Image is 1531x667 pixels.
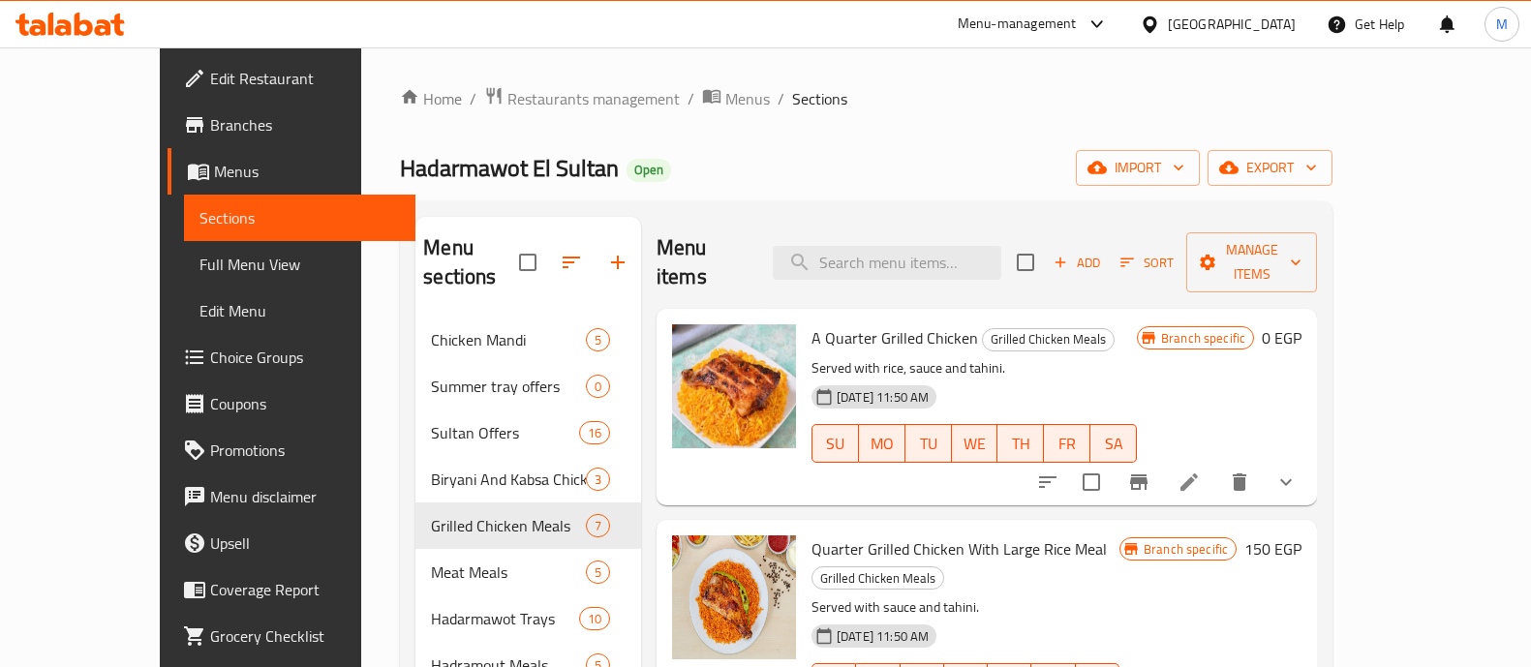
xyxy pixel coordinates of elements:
a: Home [400,87,462,110]
a: Upsell [168,520,415,566]
span: SA [1098,430,1129,458]
span: TH [1005,430,1036,458]
span: A Quarter Grilled Chicken [811,323,978,352]
h2: Menu sections [423,233,519,291]
span: Grilled Chicken Meals [431,514,586,537]
img: A Quarter Grilled Chicken [672,324,796,448]
h6: 150 EGP [1244,535,1301,562]
span: Hadarmawot Trays [431,607,578,630]
span: WE [960,430,991,458]
span: Meat Meals [431,561,586,584]
span: FR [1052,430,1083,458]
span: Select section [1005,242,1046,283]
a: Edit Restaurant [168,55,415,102]
button: WE [952,424,998,463]
a: Coverage Report [168,566,415,613]
span: Sections [199,206,400,229]
a: Menus [168,148,415,195]
span: M [1496,14,1508,35]
button: TU [905,424,952,463]
div: items [586,375,610,398]
a: Promotions [168,427,415,473]
div: Biryani And Kabsa Chicken Meals3 [415,456,641,502]
span: 10 [580,610,609,628]
span: 7 [587,517,609,535]
span: Hadarmawot El Sultan [400,146,619,190]
span: MO [867,430,898,458]
a: Edit menu item [1178,470,1201,494]
span: 3 [587,470,609,489]
span: Add item [1046,248,1108,278]
div: items [586,328,610,351]
span: 5 [587,331,609,349]
span: Chicken Mandi [431,328,586,351]
span: Edit Restaurant [210,67,400,90]
div: Summer tray offers0 [415,363,641,409]
span: Open [627,162,671,178]
span: Full Menu View [199,253,400,276]
span: Sort items [1108,248,1186,278]
span: Upsell [210,531,400,555]
span: import [1091,156,1184,180]
div: Menu-management [958,13,1077,36]
span: Sultan Offers [431,421,578,444]
button: Branch-specific-item [1116,459,1162,505]
div: Grilled Chicken Meals7 [415,502,641,549]
span: [DATE] 11:50 AM [829,627,936,646]
button: import [1076,150,1200,186]
span: TU [913,430,944,458]
a: Choice Groups [168,334,415,380]
span: Choice Groups [210,346,400,369]
span: Select to update [1071,462,1112,502]
a: Menus [702,86,770,111]
svg: Show Choices [1274,470,1298,494]
button: TH [997,424,1044,463]
a: Branches [168,102,415,148]
button: Add section [595,239,641,286]
div: Open [627,159,671,182]
div: Meat Meals5 [415,549,641,595]
span: Grilled Chicken Meals [983,328,1114,350]
a: Edit Menu [184,288,415,334]
span: 16 [580,424,609,442]
a: Full Menu View [184,241,415,288]
input: search [773,246,1001,280]
span: Promotions [210,439,400,462]
span: Sort [1120,252,1174,274]
span: Edit Menu [199,299,400,322]
div: Grilled Chicken Meals [811,566,944,590]
div: Sultan Offers16 [415,409,641,456]
div: Chicken Mandi5 [415,317,641,363]
span: Menus [725,87,770,110]
a: Restaurants management [484,86,680,111]
button: FR [1044,424,1090,463]
span: Coupons [210,392,400,415]
nav: breadcrumb [400,86,1332,111]
span: Branch specific [1153,329,1253,348]
a: Menu disclaimer [168,473,415,520]
button: Sort [1116,248,1179,278]
span: Coverage Report [210,578,400,601]
h2: Menu items [657,233,750,291]
div: Grilled Chicken Meals [982,328,1115,351]
li: / [688,87,694,110]
button: SU [811,424,859,463]
h6: 0 EGP [1262,324,1301,351]
span: Add [1051,252,1103,274]
button: SA [1090,424,1137,463]
button: export [1208,150,1332,186]
span: Branch specific [1136,540,1236,559]
button: delete [1216,459,1263,505]
span: SU [820,430,851,458]
span: 5 [587,563,609,582]
button: show more [1263,459,1309,505]
span: Menu disclaimer [210,485,400,508]
span: Grilled Chicken Meals [812,567,943,590]
span: Quarter Grilled Chicken With Large Rice Meal [811,534,1107,563]
span: Select all sections [507,242,548,283]
button: sort-choices [1025,459,1071,505]
li: / [470,87,476,110]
